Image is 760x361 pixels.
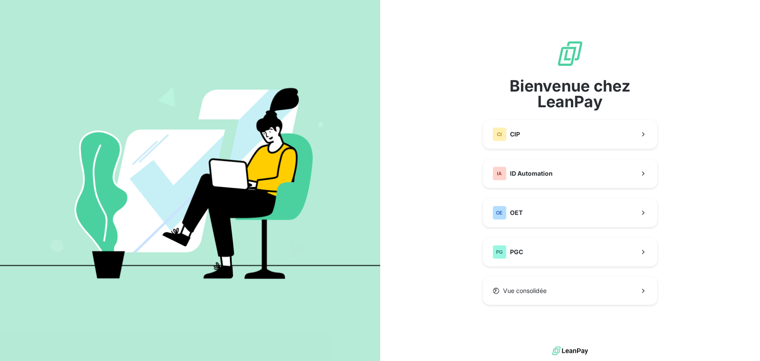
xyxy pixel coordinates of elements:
[552,344,588,358] img: logo
[503,286,547,295] span: Vue consolidée
[510,130,520,139] span: CIP
[510,208,523,217] span: OET
[483,120,657,149] button: CICIP
[483,78,657,109] span: Bienvenue chez LeanPay
[493,127,507,141] div: CI
[483,277,657,305] button: Vue consolidée
[483,198,657,227] button: OEOET
[510,248,523,256] span: PGC
[483,159,657,188] button: IAID Automation
[493,167,507,180] div: IA
[556,40,584,68] img: logo sigle
[483,238,657,266] button: PGPGC
[510,169,553,178] span: ID Automation
[493,245,507,259] div: PG
[493,206,507,220] div: OE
